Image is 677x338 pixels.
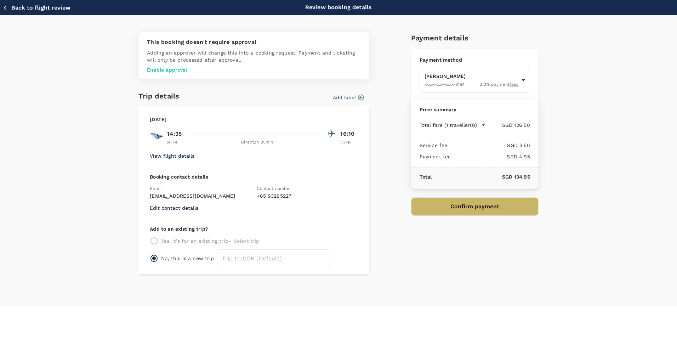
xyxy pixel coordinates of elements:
[217,249,330,267] input: Trip to CGK (Default)
[150,205,198,211] button: Edit contact details
[150,173,358,180] p: Booking contact details
[432,173,530,180] p: SGD 134.95
[147,66,361,73] p: Enable approval
[167,139,185,146] p: SUB
[425,82,465,87] span: XXXX-XXXX-XXXX-8164
[411,32,539,44] h6: Payment details
[150,186,162,191] span: Email
[150,153,194,159] button: View flight details
[340,139,358,146] p: CGK
[150,116,166,123] p: [DATE]
[150,225,358,232] p: Add to an existing trip?
[447,142,530,149] p: SGD 3.50
[451,153,530,160] p: SGD 4.95
[510,82,519,87] u: fees
[480,81,518,88] span: 3.3 % payment
[257,192,358,199] p: + 65 93295227
[420,122,485,129] button: Total fare (1 traveller(s))
[420,106,530,113] p: Price summary
[161,237,231,244] p: Yes, it's for an existing trip -
[147,49,361,63] p: Adding an approver will change this into a booking request. Payment and ticketing will only be pr...
[189,139,325,146] div: Direct , 1h 35min
[305,3,372,12] p: Review booking details
[167,130,182,138] p: 14:35
[420,68,530,93] div: [PERSON_NAME]XXXX-XXXX-XXXX-81643.3% paymentfees
[3,4,70,11] button: Back to flight review
[333,94,364,101] button: Add label
[420,56,530,63] p: Payment method
[138,90,179,102] h6: Trip details
[411,197,539,216] button: Confirm payment
[161,255,214,262] p: No, this is a new trip
[147,38,361,46] p: This booking doesn't require approval
[485,122,530,129] p: SGD 126.50
[420,153,451,160] p: Payment fee
[257,186,291,191] span: Contact number
[150,129,164,143] img: GA
[420,173,432,180] p: Total
[340,130,358,138] p: 16:10
[420,122,477,129] p: Total fare (1 traveller(s))
[150,192,251,199] p: [EMAIL_ADDRESS][DOMAIN_NAME]
[420,142,448,149] p: Service fee
[425,73,519,80] p: [PERSON_NAME]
